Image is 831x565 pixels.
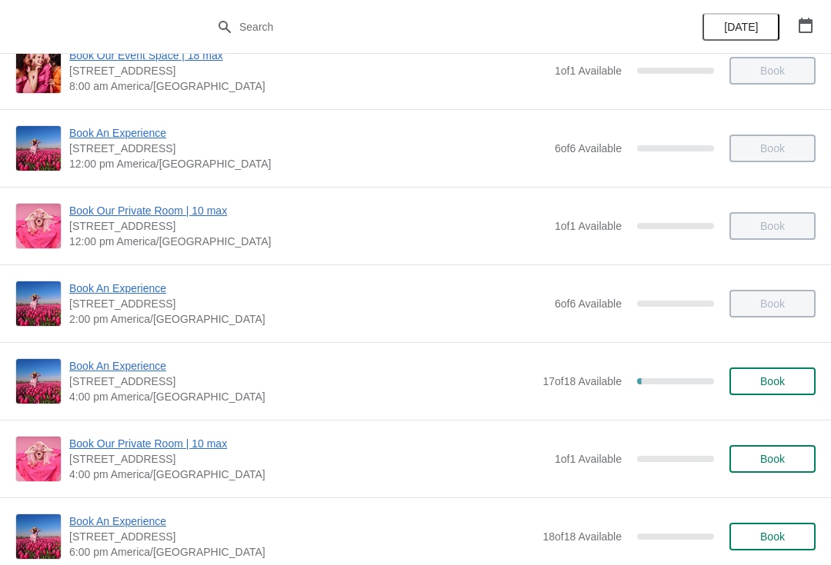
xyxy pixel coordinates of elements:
[16,126,61,171] img: Book An Experience | 1815 North Milwaukee Avenue, Chicago, IL, USA | 12:00 pm America/Chicago
[69,78,547,94] span: 8:00 am America/[GEOGRAPHIC_DATA]
[69,141,547,156] span: [STREET_ADDRESS]
[555,297,622,310] span: 6 of 6 Available
[69,467,547,482] span: 4:00 pm America/[GEOGRAPHIC_DATA]
[16,437,61,481] img: Book Our Private Room | 10 max | 1815 N. Milwaukee Ave., Chicago, IL 60647 | 4:00 pm America/Chicago
[69,374,535,389] span: [STREET_ADDRESS]
[542,375,622,387] span: 17 of 18 Available
[69,203,547,218] span: Book Our Private Room | 10 max
[760,453,785,465] span: Book
[69,529,535,544] span: [STREET_ADDRESS]
[69,156,547,171] span: 12:00 pm America/[GEOGRAPHIC_DATA]
[760,530,785,543] span: Book
[555,65,622,77] span: 1 of 1 Available
[555,453,622,465] span: 1 of 1 Available
[69,451,547,467] span: [STREET_ADDRESS]
[729,367,816,395] button: Book
[16,281,61,326] img: Book An Experience | 1815 North Milwaukee Avenue, Chicago, IL, USA | 2:00 pm America/Chicago
[69,218,547,234] span: [STREET_ADDRESS]
[69,513,535,529] span: Book An Experience
[16,514,61,559] img: Book An Experience | 1815 North Milwaukee Avenue, Chicago, IL, USA | 6:00 pm America/Chicago
[555,142,622,155] span: 6 of 6 Available
[542,530,622,543] span: 18 of 18 Available
[555,220,622,232] span: 1 of 1 Available
[69,63,547,78] span: [STREET_ADDRESS]
[239,13,623,41] input: Search
[69,311,547,327] span: 2:00 pm America/[GEOGRAPHIC_DATA]
[69,296,547,311] span: [STREET_ADDRESS]
[16,359,61,404] img: Book An Experience | 1815 North Milwaukee Avenue, Chicago, IL, USA | 4:00 pm America/Chicago
[69,48,547,63] span: Book Our Event Space | 18 max
[69,234,547,249] span: 12:00 pm America/[GEOGRAPHIC_DATA]
[760,375,785,387] span: Book
[724,21,758,33] span: [DATE]
[69,436,547,451] span: Book Our Private Room | 10 max
[69,358,535,374] span: Book An Experience
[729,445,816,473] button: Book
[729,523,816,550] button: Book
[703,13,779,41] button: [DATE]
[69,389,535,404] span: 4:00 pm America/[GEOGRAPHIC_DATA]
[69,544,535,560] span: 6:00 pm America/[GEOGRAPHIC_DATA]
[16,48,61,93] img: Book Our Event Space | 18 max | 1815 N. Milwaukee Ave., Chicago, IL 60647 | 8:00 am America/Chicago
[16,204,61,248] img: Book Our Private Room | 10 max | 1815 N. Milwaukee Ave., Chicago, IL 60647 | 12:00 pm America/Chi...
[69,125,547,141] span: Book An Experience
[69,281,547,296] span: Book An Experience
